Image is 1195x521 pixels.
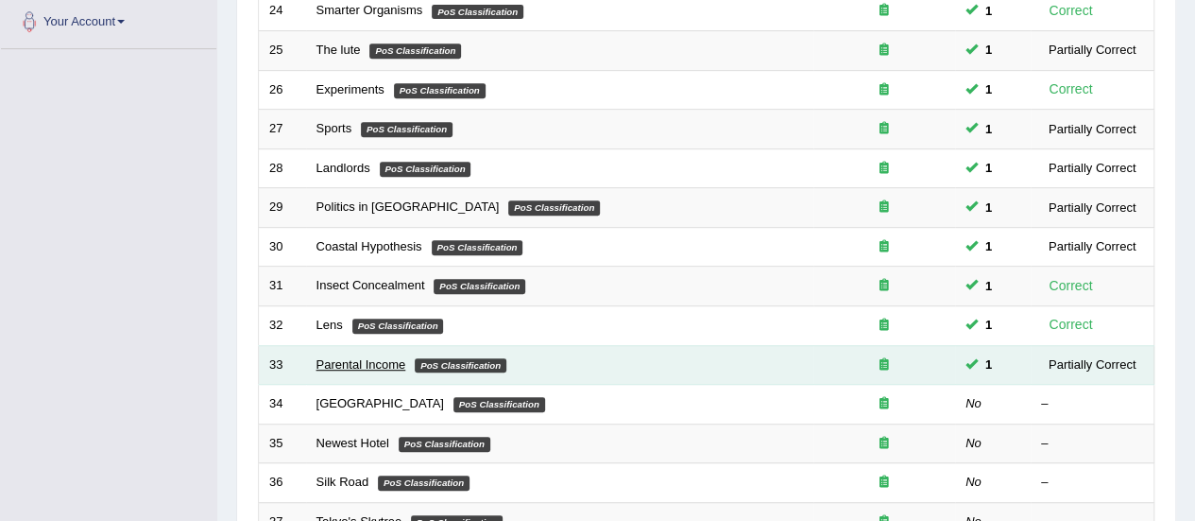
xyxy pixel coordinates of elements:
[824,395,945,413] div: Exam occurring question
[259,267,306,306] td: 31
[965,475,982,489] em: No
[824,317,945,335] div: Exam occurring question
[394,83,486,98] em: PoS Classification
[965,396,982,410] em: No
[824,238,945,256] div: Exam occurring question
[824,160,945,178] div: Exam occurring question
[316,161,370,175] a: Landlords
[824,474,945,492] div: Exam occurring question
[965,436,982,450] em: No
[259,110,306,149] td: 27
[978,158,999,178] span: You can still take this question
[316,200,500,214] a: Politics in [GEOGRAPHIC_DATA]
[259,227,306,267] td: 30
[259,188,306,228] td: 29
[259,148,306,188] td: 28
[316,475,369,489] a: Silk Road
[316,357,406,372] a: Parental Income
[352,319,444,334] em: PoS Classification
[1041,198,1143,217] div: Partially Correct
[316,396,444,410] a: [GEOGRAPHIC_DATA]
[399,437,490,452] em: PoS Classification
[978,355,999,374] span: You can still take this question
[824,81,945,99] div: Exam occurring question
[824,199,945,217] div: Exam occurring question
[259,305,306,345] td: 32
[1041,40,1143,60] div: Partially Correct
[978,79,999,99] span: You can still take this question
[380,162,471,177] em: PoS Classification
[978,315,999,335] span: You can still take this question
[824,435,945,453] div: Exam occurring question
[978,276,999,296] span: You can still take this question
[1041,119,1143,139] div: Partially Correct
[824,2,945,20] div: Exam occurring question
[415,358,506,373] em: PoS Classification
[1041,314,1101,336] div: Correct
[1041,275,1101,297] div: Correct
[259,70,306,110] td: 26
[978,40,999,60] span: You can still take this question
[369,43,461,59] em: PoS Classification
[361,122,452,137] em: PoS Classification
[316,318,343,332] a: Lens
[508,200,600,216] em: PoS Classification
[824,120,945,138] div: Exam occurring question
[259,345,306,385] td: 33
[316,82,384,96] a: Experiments
[824,277,945,295] div: Exam occurring question
[978,236,999,256] span: You can still take this question
[978,198,999,217] span: You can still take this question
[824,356,945,374] div: Exam occurring question
[432,240,523,255] em: PoS Classification
[259,424,306,463] td: 35
[316,239,422,253] a: Coastal Hypothesis
[1041,435,1143,453] div: –
[453,397,545,412] em: PoS Classification
[259,463,306,503] td: 36
[1041,158,1143,178] div: Partially Correct
[316,3,423,17] a: Smarter Organisms
[378,476,469,491] em: PoS Classification
[259,385,306,425] td: 34
[1041,236,1143,256] div: Partially Correct
[259,31,306,71] td: 25
[824,42,945,60] div: Exam occurring question
[1041,78,1101,100] div: Correct
[434,279,525,294] em: PoS Classification
[316,121,352,135] a: Sports
[978,119,999,139] span: You can still take this question
[1041,395,1143,413] div: –
[1041,355,1143,374] div: Partially Correct
[316,43,361,57] a: The lute
[1041,474,1143,492] div: –
[316,278,425,292] a: Insect Concealment
[978,1,999,21] span: You can still take this question
[316,436,389,450] a: Newest Hotel
[432,5,523,20] em: PoS Classification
